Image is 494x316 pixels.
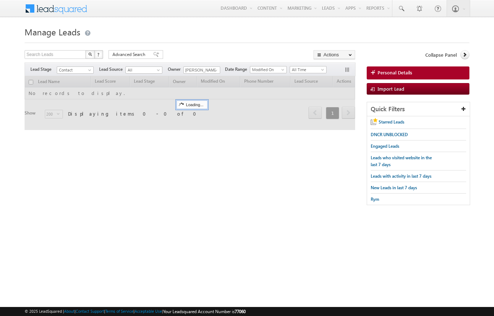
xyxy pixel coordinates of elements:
span: All [126,67,160,73]
a: Acceptable Use [135,309,162,313]
a: Modified On [250,66,287,73]
span: Leads who visited website in the last 7 days [371,155,432,167]
span: Contact [57,67,91,73]
span: Engaged Leads [371,143,399,149]
span: All Time [290,66,324,73]
span: 77060 [235,309,246,314]
a: About [64,309,74,313]
a: Show All Items [210,67,220,74]
span: Date Range [225,66,250,73]
span: New Leads in last 7 days [371,185,417,190]
span: Import Lead [378,86,404,92]
div: Quick Filters [367,102,470,116]
span: Leads with activity in last 7 days [371,173,431,179]
div: Loading... [176,100,207,109]
span: Lead Stage [30,66,57,73]
a: Personal Details [367,66,469,79]
a: Contact [57,66,94,74]
input: Type to Search [183,66,220,74]
img: Search [88,52,92,56]
span: DNCR UNBLOCKED [371,132,408,137]
span: Modified On [250,66,285,73]
a: All [125,66,162,74]
span: Your Leadsquared Account Number is [163,309,246,314]
span: © 2025 LeadSquared | | | | | [25,308,246,315]
button: ? [94,50,103,59]
a: Terms of Service [105,309,133,313]
span: Rym [371,196,379,202]
a: All Time [290,66,327,73]
button: Actions [314,50,355,59]
span: Starred Leads [379,119,404,125]
span: ? [97,51,101,57]
span: Lead Source [99,66,125,73]
span: Personal Details [378,69,412,76]
span: Advanced Search [112,51,148,58]
span: Owner [168,66,183,73]
a: Contact Support [76,309,104,313]
span: Collapse Panel [425,52,457,58]
span: Manage Leads [25,26,80,38]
